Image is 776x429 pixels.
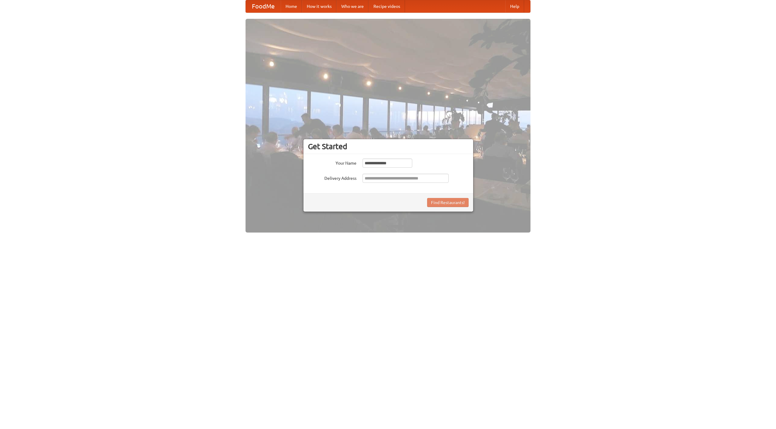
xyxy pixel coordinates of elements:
button: Find Restaurants! [427,198,469,207]
a: Recipe videos [369,0,405,12]
a: FoodMe [246,0,281,12]
a: How it works [302,0,336,12]
a: Help [505,0,524,12]
label: Delivery Address [308,174,356,181]
h3: Get Started [308,142,469,151]
label: Your Name [308,159,356,166]
a: Who we are [336,0,369,12]
a: Home [281,0,302,12]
